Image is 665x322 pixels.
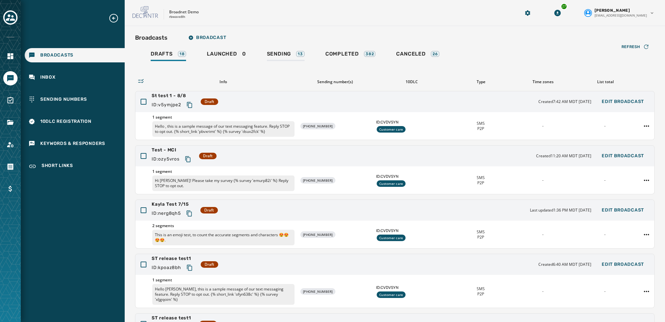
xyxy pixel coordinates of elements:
span: Edit Broadcast [602,208,644,213]
a: Drafts18 [145,47,191,62]
div: - [514,178,571,183]
span: ID: ozy5vros [152,156,180,162]
span: Draft [205,262,214,267]
a: Navigate to Keywords & Responders [25,136,125,151]
span: Draft [203,153,213,159]
span: 1 segment [152,115,295,120]
span: Broadcasts [40,52,73,58]
a: Navigate to Account [3,137,18,152]
a: Canceled26 [391,47,445,62]
div: 10DLC [376,79,447,84]
a: Sending13 [262,47,310,62]
div: [PHONE_NUMBER] [300,231,335,238]
button: Edit Broadcast [596,258,649,271]
span: Short Links [42,162,73,170]
div: 382 [364,51,375,57]
div: Customer care [377,126,406,133]
button: Copy text to clipboard [184,99,195,111]
div: 13 [296,51,305,57]
span: ID: CVDVSYN [376,285,447,290]
div: 18 [178,51,186,57]
div: Customer care [377,291,406,298]
div: Customer care [377,180,406,187]
span: St test 1 - 8/8 [152,93,195,99]
span: Keywords & Responders [40,140,105,147]
span: Edit Broadcast [602,262,644,267]
span: ST release test1 [152,315,194,321]
span: Sending [267,51,291,57]
p: This is an emoji test, to count the accurate segments and characters 😍😍😍😍. [152,230,295,245]
div: - [577,289,634,294]
span: Kayla Test 7/15 [152,201,195,208]
button: Copy text to clipboard [183,208,195,219]
span: 1 segment [152,169,295,174]
span: P2P [477,180,484,186]
span: Drafts [151,51,173,57]
a: Navigate to Broadcasts [25,48,125,62]
div: 27 [561,3,567,10]
span: Last updated 1:36 PM MDT [DATE] [530,208,591,213]
span: ID: v5ymjpe2 [152,102,181,108]
div: 26 [431,51,440,57]
div: - [514,289,571,294]
a: Navigate to Messaging [3,71,18,85]
span: Broadcast [188,35,226,40]
button: User settings [582,5,657,20]
span: ID: CVDVSYN [376,174,447,179]
p: Hi [PERSON_NAME]! Please take my survey {% survey 'emurp82i' %} Reply STOP to opt out. [152,175,295,191]
button: Manage global settings [522,7,533,19]
span: 1 segment [152,277,295,283]
div: Type [452,79,509,84]
span: ID: CVDVSYN [376,120,447,125]
div: [PHONE_NUMBER] [300,288,335,295]
button: Kayla Test 7/15 action menu [641,229,652,240]
span: Edit Broadcast [602,99,644,104]
div: List total [577,79,634,84]
button: Toggle account select drawer [3,10,18,25]
div: Time zones [515,79,572,84]
h2: Broadcasts [135,33,168,42]
div: - [514,123,571,129]
p: Broadnet Demo [169,9,199,15]
a: Navigate to Sending Numbers [25,92,125,107]
a: Navigate to Billing [3,182,18,196]
span: ID: kpoaz8bh [152,264,181,271]
span: [EMAIL_ADDRESS][DOMAIN_NAME] [595,13,647,18]
div: - [577,232,634,237]
span: ST release test1 [152,255,195,262]
div: - [577,123,634,129]
a: Navigate to Inbox [25,70,125,84]
a: Navigate to Files [3,115,18,130]
a: Navigate to Short Links [25,159,125,174]
span: Edit Broadcast [602,153,644,159]
span: Launched [207,51,237,57]
span: [PERSON_NAME] [595,8,630,13]
button: ST release test1 action menu [641,286,652,297]
a: Navigate to Home [3,49,18,63]
span: P2P [477,235,484,240]
div: [PHONE_NUMBER] [300,177,335,184]
a: Navigate to 10DLC Registration [25,114,125,129]
a: Navigate to Orders [3,160,18,174]
span: Canceled [396,51,425,57]
p: rbwave8h [169,15,185,19]
span: SMS [477,121,485,126]
button: Broadcast [183,31,231,44]
span: 2 segments [152,223,295,228]
span: SMS [477,175,485,180]
span: Draft [205,99,214,104]
span: Inbox [40,74,56,81]
button: Edit Broadcast [596,95,649,108]
span: Draft [204,208,214,213]
span: Completed [325,51,359,57]
span: ID: nerg8qh5 [152,210,181,217]
span: Sending Numbers [40,96,87,103]
span: Created 11:20 AM MDT [DATE] [536,153,591,159]
div: 0 [207,51,246,61]
div: [PHONE_NUMBER] [300,123,335,129]
button: Edit Broadcast [596,204,649,217]
p: Hello [PERSON_NAME], this is a sample message of our text messaging feature. Reply STOP to opt ou... [152,284,295,305]
button: Download Menu [552,7,563,19]
button: St test 1 - 8/8 action menu [641,121,652,131]
button: Edit Broadcast [596,149,649,162]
